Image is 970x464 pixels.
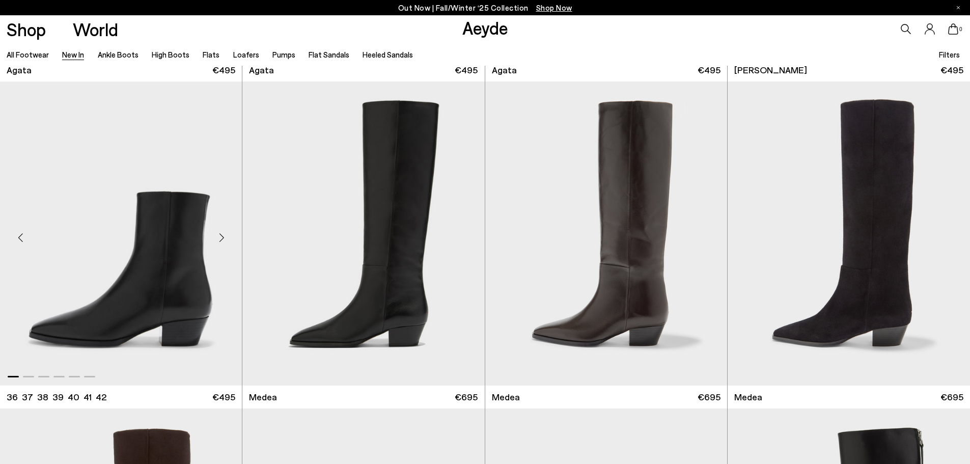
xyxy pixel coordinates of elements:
span: [PERSON_NAME] [734,64,807,76]
span: €695 [698,391,720,403]
li: 38 [37,391,48,403]
span: €695 [940,391,963,403]
a: Flat Sandals [309,50,349,59]
li: 42 [96,391,106,403]
span: Medea [249,391,277,403]
span: €495 [940,64,963,76]
img: Baba Pointed Cowboy Boots [242,81,484,386]
div: Next slide [206,222,237,253]
span: Agata [492,64,517,76]
a: World [73,20,118,38]
span: Agata [249,64,274,76]
img: Medea Knee-High Boots [485,81,727,386]
span: Navigate to /collections/new-in [536,3,572,12]
a: Medea €695 [485,386,727,408]
img: Medea Knee-High Boots [242,81,484,386]
span: €695 [455,391,478,403]
a: Pumps [272,50,295,59]
li: 39 [52,391,64,403]
a: Agata €495 [485,59,727,81]
p: Out Now | Fall/Winter ‘25 Collection [398,2,572,14]
a: Aeyde [462,17,508,38]
span: Medea [734,391,762,403]
a: Ankle Boots [98,50,138,59]
span: Medea [492,391,520,403]
span: €495 [212,64,235,76]
a: 0 [948,23,958,35]
div: 2 / 6 [242,81,484,386]
a: Flats [203,50,219,59]
a: Shop [7,20,46,38]
li: 41 [84,391,92,403]
span: 0 [958,26,963,32]
li: 40 [68,391,79,403]
a: Agata €495 [242,59,484,81]
span: €495 [698,64,720,76]
a: New In [62,50,84,59]
span: €495 [212,391,235,403]
span: Filters [939,50,960,59]
a: Medea €695 [728,386,970,408]
li: 36 [7,391,18,403]
a: Heeled Sandals [363,50,413,59]
span: €495 [455,64,478,76]
ul: variant [7,391,103,403]
span: Agata [7,64,32,76]
a: Loafers [233,50,259,59]
a: All Footwear [7,50,49,59]
div: Previous slide [5,222,36,253]
a: [PERSON_NAME] €495 [728,59,970,81]
a: High Boots [152,50,189,59]
img: Medea Suede Knee-High Boots [728,81,970,386]
li: 37 [22,391,33,403]
a: Medea €695 [242,386,484,408]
